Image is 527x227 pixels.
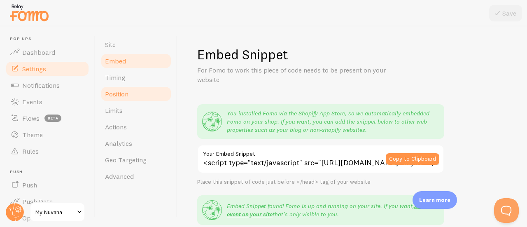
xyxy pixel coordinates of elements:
span: Timing [105,73,125,82]
button: Copy to Clipboard [386,153,439,165]
a: Dashboard [5,44,90,61]
span: Push Data [22,197,53,206]
span: Theme [22,131,43,139]
span: Events [22,98,42,106]
a: Notifications [5,77,90,94]
p: Learn more [419,196,450,204]
span: Flows [22,114,40,122]
a: Push Data [5,193,90,210]
span: Push [22,181,37,189]
span: Advanced [105,172,134,180]
a: Flows beta [5,110,90,126]
span: Site [105,40,116,49]
span: Position [105,90,128,98]
a: Position [100,86,172,102]
span: Notifications [22,81,60,89]
a: Advanced [100,168,172,185]
div: Place this snippet of code just before </head> tag of your website [197,178,444,186]
a: Site [100,36,172,53]
span: Actions [105,123,127,131]
a: Embed [100,53,172,69]
span: Pop-ups [10,36,90,42]
a: Limits [100,102,172,119]
span: Push [10,169,90,175]
span: Dashboard [22,48,55,56]
p: You installed Fomo via the Shopify App Store, so we automatically embedded Fomo on your shop. If ... [227,109,439,134]
a: Settings [5,61,90,77]
span: Settings [22,65,46,73]
a: Rules [5,143,90,159]
a: Push [5,177,90,193]
p: For Fomo to work this piece of code needs to be present on your website [197,66,395,84]
a: My Nuvana [30,202,85,222]
img: fomo-relay-logo-orange.svg [9,2,50,23]
div: Learn more [413,191,457,209]
a: Geo Targeting [100,152,172,168]
label: Your Embed Snippet [197,145,444,159]
a: Timing [100,69,172,86]
p: Embed Snippet found! Fomo is up and running on your site. If you want, that's only visible to you. [227,202,439,218]
span: beta [44,115,61,122]
a: see a test event on your site [227,202,438,218]
iframe: Help Scout Beacon - Open [494,198,519,223]
a: Actions [100,119,172,135]
a: Events [5,94,90,110]
h1: Embed Snippet [197,46,507,63]
span: Rules [22,147,39,155]
span: Limits [105,106,123,115]
span: Geo Targeting [105,156,147,164]
a: Theme [5,126,90,143]
span: Analytics [105,139,132,147]
span: Embed [105,57,126,65]
span: My Nuvana [35,207,75,217]
a: Analytics [100,135,172,152]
